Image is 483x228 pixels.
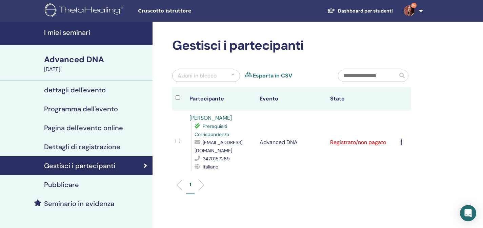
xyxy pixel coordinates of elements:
div: Advanced DNA [44,54,148,65]
span: Prerequisiti Corrispondenza [195,123,229,137]
td: Advanced DNA [256,111,326,174]
h4: Dettagli di registrazione [44,143,120,151]
a: [PERSON_NAME] [189,114,232,121]
h4: Pubblicare [44,181,79,189]
h4: I miei seminari [44,28,148,37]
h4: Pagina dell'evento online [44,124,123,132]
span: [EMAIL_ADDRESS][DOMAIN_NAME] [195,139,242,154]
div: [DATE] [44,65,148,73]
th: Stato [327,87,397,111]
h4: Gestisci i partecipanti [44,162,115,170]
span: Cruscotto istruttore [138,7,240,15]
p: 1 [189,181,191,188]
th: Partecipante [186,87,256,111]
a: Advanced DNA[DATE] [40,54,153,73]
a: Esporta in CSV [253,72,292,80]
img: logo.png [45,3,126,19]
span: 9+ [411,3,417,8]
th: Evento [256,87,326,111]
h4: Seminario in evidenza [44,200,114,208]
span: Italiano [203,164,218,170]
a: Dashboard per studenti [322,5,398,17]
div: Azioni in blocco [178,72,217,80]
img: graduation-cap-white.svg [327,8,335,14]
span: 3470157289 [203,156,230,162]
img: default.jpg [404,5,415,16]
h4: Programma dell'evento [44,105,118,113]
div: Open Intercom Messenger [460,205,476,221]
h2: Gestisci i partecipanti [172,38,411,53]
h4: dettagli dell'evento [44,86,106,94]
